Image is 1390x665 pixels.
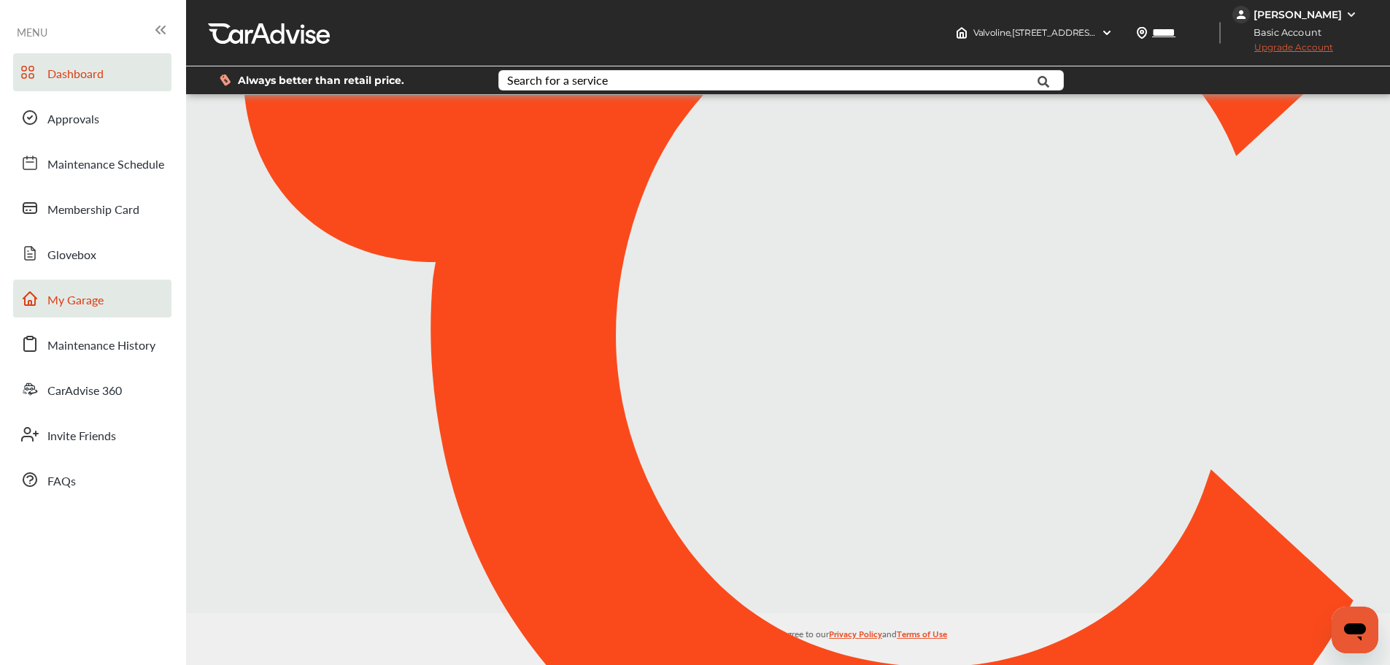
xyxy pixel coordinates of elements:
[1136,27,1148,39] img: location_vector.a44bc228.svg
[47,472,76,491] span: FAQs
[1232,42,1333,60] span: Upgrade Account
[749,302,819,363] img: CA_CheckIcon.cf4f08d4.svg
[47,110,99,129] span: Approvals
[1101,27,1113,39] img: header-down-arrow.9dd2ce7d.svg
[1345,9,1357,20] img: WGsFRI8htEPBVLJbROoPRyZpYNWhNONpIPPETTm6eUC0GeLEiAAAAAElFTkSuQmCC
[1219,22,1221,44] img: header-divider.bc55588e.svg
[956,27,968,39] img: header-home-logo.8d720a4f.svg
[13,461,171,499] a: FAQs
[220,74,231,86] img: dollor_label_vector.a70140d1.svg
[13,325,171,363] a: Maintenance History
[47,246,96,265] span: Glovebox
[47,382,122,401] span: CarAdvise 360
[238,75,404,85] span: Always better than retail price.
[47,291,104,310] span: My Garage
[13,370,171,408] a: CarAdvise 360
[47,337,155,355] span: Maintenance History
[1332,607,1378,653] iframe: Button to launch messaging window
[186,626,1390,641] p: By using the CarAdvise application, you agree to our and
[507,74,608,86] div: Search for a service
[1234,25,1332,40] span: Basic Account
[973,27,1310,38] span: Valvoline , [STREET_ADDRESS][PERSON_NAME] [GEOGRAPHIC_DATA] , OR 97202
[13,280,171,318] a: My Garage
[13,53,171,91] a: Dashboard
[17,26,47,38] span: MENU
[47,65,104,84] span: Dashboard
[13,234,171,272] a: Glovebox
[13,99,171,137] a: Approvals
[1254,8,1342,21] div: [PERSON_NAME]
[47,427,116,446] span: Invite Friends
[13,415,171,453] a: Invite Friends
[47,201,139,220] span: Membership Card
[47,155,164,174] span: Maintenance Schedule
[13,189,171,227] a: Membership Card
[1232,6,1250,23] img: jVpblrzwTbfkPYzPPzSLxeg0AAAAASUVORK5CYII=
[13,144,171,182] a: Maintenance Schedule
